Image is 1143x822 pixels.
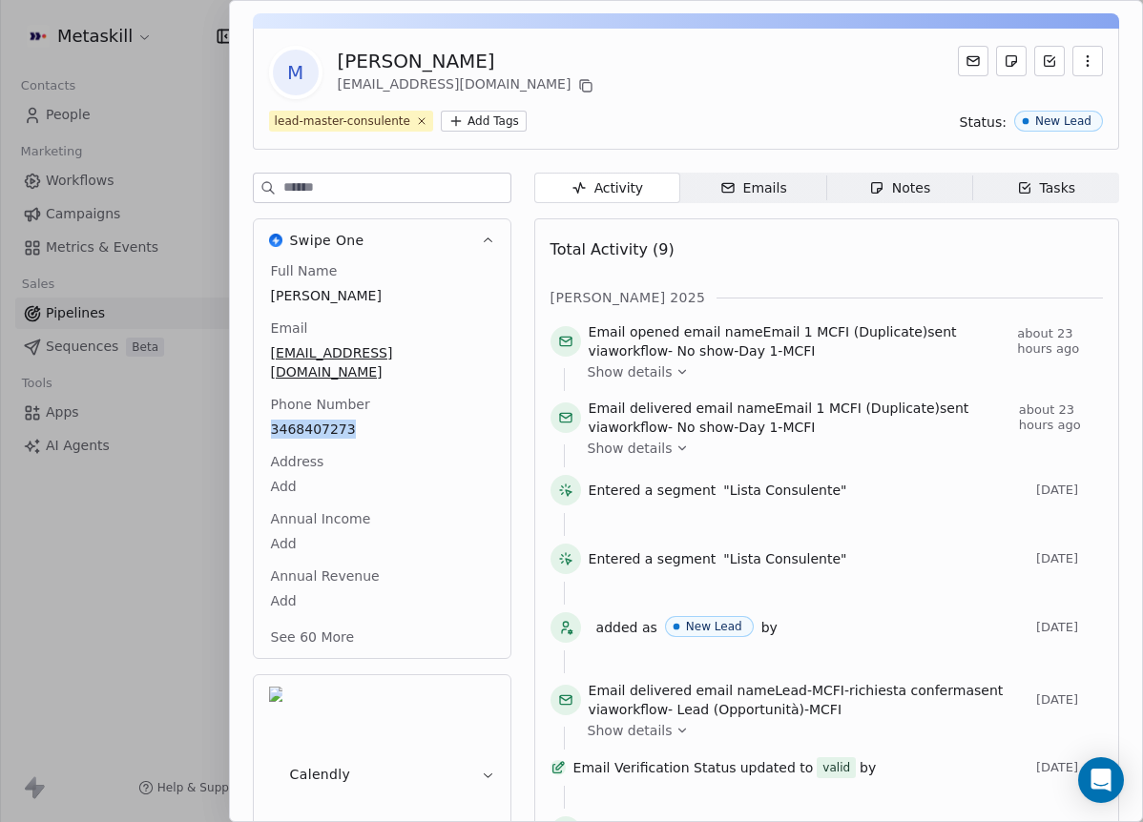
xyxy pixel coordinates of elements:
div: lead-master-consulente [275,113,410,130]
span: Status: [960,113,1007,132]
span: [DATE] [1036,760,1103,775]
span: updated to [740,758,814,777]
span: Add [271,591,493,610]
div: Notes [869,178,930,198]
span: Swipe One [290,231,364,250]
span: added as [596,618,657,637]
span: Show details [588,362,673,381]
span: Full Name [267,261,342,280]
a: Show details [588,721,1090,740]
span: 3468407273 [271,420,493,439]
span: Show details [588,439,673,458]
span: Lead (Opportunità)-MCFI [677,702,842,717]
span: No show-Day 1-MCFI [677,420,816,435]
span: email name sent via workflow - [589,681,1029,719]
span: Calendly [290,765,351,784]
span: email name sent via workflow - [589,399,1011,437]
span: M [273,50,319,95]
div: New Lead [1035,114,1091,128]
div: [EMAIL_ADDRESS][DOMAIN_NAME] [338,74,598,97]
img: Swipe One [269,234,282,247]
button: Swipe OneSwipe One [254,219,510,261]
span: [DATE] [1036,551,1103,566]
span: email name sent via workflow - [589,322,1010,360]
div: [PERSON_NAME] [338,48,598,74]
div: Swipe OneSwipe One [254,261,510,658]
div: Emails [720,178,787,198]
span: Show details [588,721,673,740]
div: Tasks [1017,178,1076,198]
div: New Lead [686,620,742,633]
span: about 23 hours ago [1019,402,1103,433]
span: by [761,618,778,637]
span: No show-Day 1-MCFI [677,343,816,359]
span: Email 1 MCFI (Duplicate) [763,324,928,339]
span: [PERSON_NAME] 2025 [551,288,706,307]
span: [DATE] [1036,692,1103,708]
span: Address [267,452,328,471]
span: Lead-MCFI-richiesta conferma [775,683,974,698]
span: Email [267,319,312,338]
span: Email opened [589,324,680,339]
span: [DATE] [1036,483,1103,498]
span: [DATE] [1036,620,1103,635]
span: [PERSON_NAME] [271,286,493,305]
a: Show details [588,362,1090,381]
span: Email delivered [589,401,692,416]
span: Annual Income [267,509,375,528]
div: valid [822,758,850,777]
span: Total Activity (9) [551,240,675,258]
span: "Lista Consulente" [723,549,846,568]
span: Email Verification Status [573,758,737,777]
button: See 60 More [260,620,366,654]
a: Show details [588,439,1090,458]
span: Entered a segment [589,481,717,500]
span: by [860,758,876,777]
span: Email delivered [589,683,692,698]
span: "Lista Consulente" [723,481,846,500]
span: Add [271,477,493,496]
span: Phone Number [267,395,374,414]
span: about 23 hours ago [1017,326,1103,357]
span: Email 1 MCFI (Duplicate) [775,401,940,416]
span: [EMAIL_ADDRESS][DOMAIN_NAME] [271,343,493,381]
button: Add Tags [441,111,527,132]
span: Entered a segment [589,549,717,568]
div: Open Intercom Messenger [1078,757,1124,803]
span: Add [271,534,493,553]
span: Annual Revenue [267,566,384,586]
